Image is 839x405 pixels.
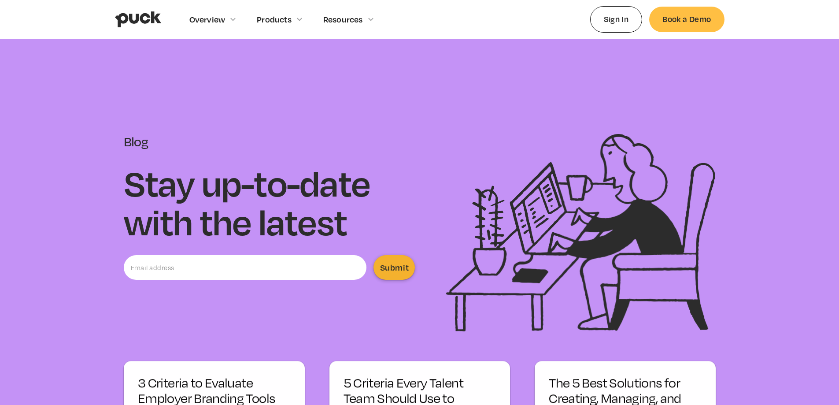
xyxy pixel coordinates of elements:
[124,255,367,280] input: Email address
[124,163,415,241] h1: Stay up-to-date with the latest
[323,15,363,24] div: Resources
[124,134,148,149] div: Blog
[124,255,415,280] form: Email Form
[373,255,415,280] input: Submit
[257,15,292,24] div: Products
[189,15,225,24] div: Overview
[590,6,643,32] a: Sign In
[649,7,724,32] a: Book a Demo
